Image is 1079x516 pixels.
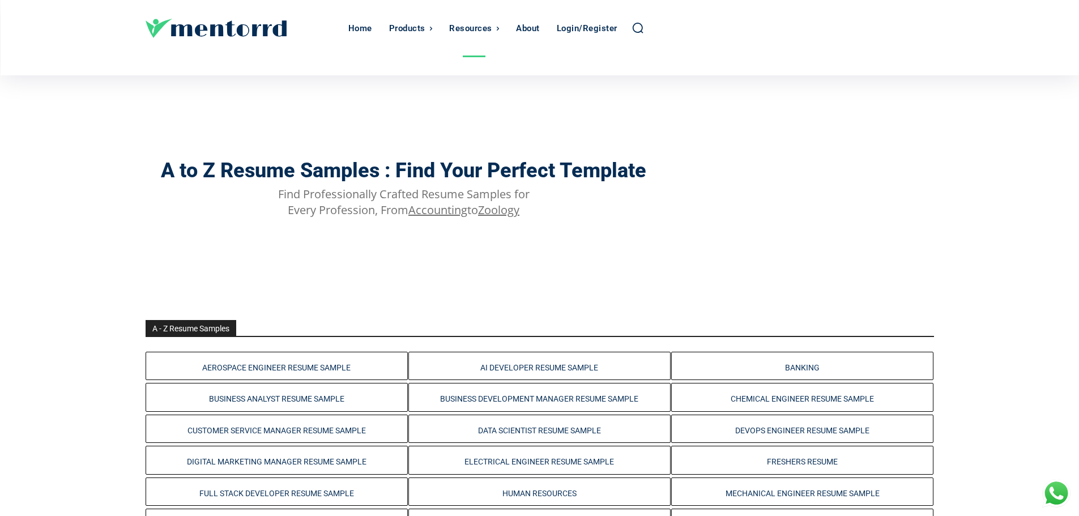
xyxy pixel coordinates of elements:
span: A - Z Resume Samples [146,320,236,336]
a: Search [632,22,644,34]
div: Chat with Us [1042,479,1071,508]
h3: A to Z Resume Samples : Find Your Perfect Template [161,160,646,182]
a: Aerospace Engineer Resume Sample [202,363,351,372]
a: Chemical Engineer Resume Sample [731,394,874,403]
a: Digital Marketing Manager Resume Sample [187,457,366,466]
a: Electrical Engineer Resume Sample [464,457,614,466]
a: Logo [146,19,343,38]
a: Freshers Resume [767,457,838,466]
p: Find Professionally Crafted Resume Samples for Every Profession, From to [275,186,533,218]
a: Business Analyst Resume Sample [209,394,344,403]
a: Business Development Manager Resume Sample [440,394,638,403]
u: Zoology [478,202,519,218]
a: Human Resources [502,489,577,498]
a: Customer Service Manager Resume Sample [187,426,366,435]
a: Mechanical Engineer Resume Sample [726,489,880,498]
a: AI Developer Resume Sample [480,363,598,372]
u: Accounting [408,202,467,218]
a: Devops Engineer Resume Sample [735,426,869,435]
a: Data Scientist Resume Sample [478,426,601,435]
a: Banking [785,363,820,372]
a: Full Stack Developer Resume Sample [199,489,354,498]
